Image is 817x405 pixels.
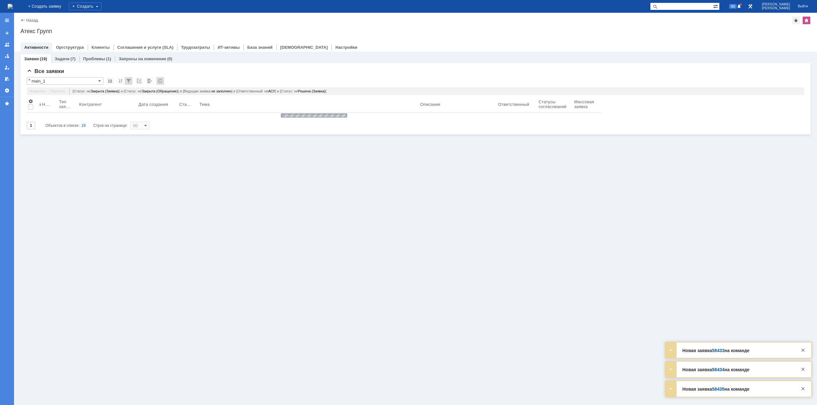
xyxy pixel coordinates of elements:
span: [PERSON_NAME] [762,3,790,6]
div: Сортировка... [117,77,124,85]
div: 19 [81,122,86,129]
a: 58434 [712,367,724,372]
a: 58433 [712,348,724,353]
div: Закрыть [799,385,807,393]
th: Массовая заявка [573,98,601,112]
th: Номер [38,98,58,112]
div: Скопировать ссылку на список [135,77,143,85]
div: Статус [179,102,192,107]
span: не заполнен [211,89,231,93]
a: Заявки [24,56,39,61]
a: Трудозатраты [181,45,210,50]
th: Тема [198,98,419,112]
div: Атекс Групп [20,28,811,34]
div: Контрагент [79,102,103,107]
div: Обновлять список [156,77,164,85]
img: logo [8,4,13,9]
span: Настройки [28,99,33,104]
strong: Новая заявка на команде [682,367,749,372]
a: Задачи [55,56,70,61]
a: Запросы на изменение [119,56,166,61]
div: Тип заявки [59,99,71,109]
span: Решена (Заявка) [298,89,326,93]
span: АСУ [268,89,275,93]
strong: Новая заявка на команде [682,348,749,353]
th: Дата создания [137,98,178,112]
a: Заявки на командах [2,40,12,50]
div: (7) [71,56,76,61]
span: Все заявки [27,68,64,74]
div: Сохранить вид [106,77,114,85]
a: База знаний [247,45,273,50]
a: Мои согласования [2,74,12,84]
a: Проблемы [83,56,105,61]
a: Создать заявку [2,28,12,38]
a: Соглашения и услуги (SLA) [117,45,174,50]
th: Статус [178,98,198,112]
div: Закрыть [799,346,807,354]
strong: Новая заявка на команде [682,387,749,392]
span: 89 [729,4,737,9]
span: Закрыта (Заявка) [91,89,119,93]
span: Объектов в списке: [45,123,79,128]
a: ИТ-активы [218,45,240,50]
th: Тип заявки [58,98,78,112]
div: Развернуть [667,346,675,354]
div: Создать [69,3,101,10]
div: Изменить домашнюю страницу [803,17,810,24]
div: Развернуть [667,385,675,393]
a: Перейти на домашнюю страницу [8,4,13,9]
a: [DEMOGRAPHIC_DATA] [280,45,328,50]
img: wJIQAAOwAAAAAAAAAAAA== [279,112,349,119]
a: Настройки [335,45,357,50]
div: Статусы согласований [539,99,566,109]
span: Закрыта (Обращение) [142,89,178,93]
div: Фильтрация... [125,77,132,85]
a: Активности [24,45,48,50]
div: Массовая заявка [574,99,595,109]
div: Развернуть [667,365,675,373]
div: Тема [199,102,210,107]
div: (1) [106,56,111,61]
th: Ответственный [497,98,537,112]
div: Номер [42,102,51,107]
a: Изменить [30,87,46,95]
div: (19) [40,56,47,61]
span: Расширенный поиск [713,3,719,9]
a: Настройки [2,85,12,96]
a: Назад [26,18,38,23]
th: Контрагент [78,98,137,112]
a: Оргструктура [56,45,84,50]
span: [PERSON_NAME] [762,6,790,10]
div: Экспорт списка [146,77,154,85]
a: Мои заявки [2,62,12,73]
div: Настройки списка отличаются от сохраненных в виде [28,78,30,83]
div: Дата создания [139,102,169,107]
div: Описание [420,102,441,107]
div: Закрыть [799,365,807,373]
a: Клиенты [92,45,110,50]
i: Строк на странице: [45,122,128,129]
div: Добавить в избранное [792,17,800,24]
a: Перейти в интерфейс администратора [746,3,754,10]
div: (0) [167,56,172,61]
a: 58435 [712,387,724,392]
a: Заявки в моей ответственности [2,51,12,61]
div: Ответственный [498,102,530,107]
div: [Статус: не ] и [Статус: не ] и [Ведущая заявка: ] и [Ответственный: не ] и [Статус: не ] [69,87,801,95]
a: Сбросить [50,87,65,95]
